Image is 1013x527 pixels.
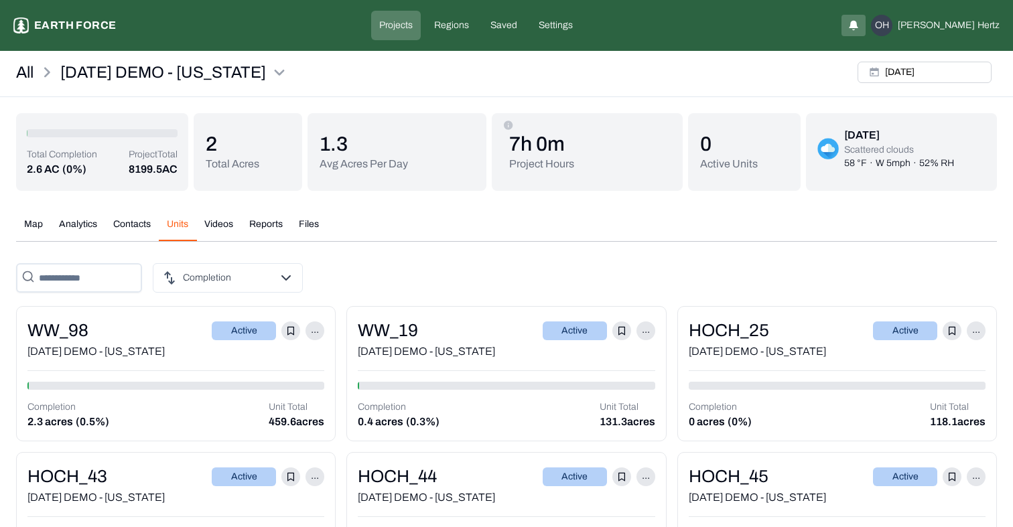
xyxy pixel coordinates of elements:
[27,490,324,506] div: [DATE] DEMO - [US_STATE]
[531,11,581,40] a: Settings
[689,317,769,344] div: HOCH_25
[358,344,655,360] div: [DATE] DEMO - [US_STATE]
[844,127,954,143] div: [DATE]
[371,11,421,40] a: Projects
[913,157,917,170] p: ·
[858,62,992,83] button: [DATE]
[16,62,33,83] a: All
[27,463,107,490] div: HOCH_43
[636,321,655,340] p: ...
[817,138,839,159] img: scattered-clouds-D55uKDek.png
[873,467,937,486] div: Active
[844,157,867,170] p: 58 °F
[490,19,517,32] p: Saved
[241,218,291,241] button: Reports
[196,218,241,241] button: Videos
[543,467,607,486] div: Active
[509,156,574,172] p: Project Hours
[129,161,178,177] p: 8199.5 AC
[689,463,768,490] div: HOCH_45
[700,156,758,172] p: Active Units
[320,132,408,156] p: 1.3
[306,321,324,340] p: ...
[13,17,29,33] img: earthforce-logo-white-uG4MPadI.svg
[870,157,873,170] p: ·
[212,321,276,340] div: Active
[129,148,178,161] p: Project Total
[539,19,573,32] p: Settings
[689,414,725,430] p: 0 acres
[406,414,440,430] p: (0.3%)
[212,467,276,486] div: Active
[60,62,266,83] p: [DATE] DEMO - [US_STATE]
[689,490,986,506] div: [DATE] DEMO - [US_STATE]
[27,317,88,344] div: WW_98
[27,161,60,177] p: 2.6 AC
[183,271,231,285] p: Completion
[967,467,986,486] p: ...
[358,317,418,344] div: WW_19
[919,157,954,170] p: 52% RH
[434,19,469,32] p: Regions
[358,490,655,506] div: [DATE] DEMO - [US_STATE]
[600,414,655,430] p: 131.3 acres
[482,11,525,40] a: Saved
[728,414,752,430] p: (0%)
[51,218,105,241] button: Analytics
[898,19,975,32] span: [PERSON_NAME]
[379,19,413,32] p: Projects
[105,218,159,241] button: Contacts
[636,467,655,486] p: ...
[269,400,324,414] p: Unit Total
[27,414,73,430] p: 2.3 acres
[358,463,437,490] div: HOCH_44
[930,400,986,414] p: Unit Total
[600,400,655,414] p: Unit Total
[689,400,752,414] p: Completion
[27,161,97,177] button: 2.6 AC(0%)
[34,17,116,33] p: Earth force
[306,467,324,486] p: ...
[509,132,574,156] p: 7h 0m
[27,148,97,161] p: Total Completion
[543,321,607,340] div: Active
[871,15,1000,36] button: OH[PERSON_NAME]Hertz
[62,161,86,177] p: (0%)
[291,218,327,241] button: Files
[206,132,259,156] p: 2
[930,414,986,430] p: 118.1 acres
[358,414,403,430] p: 0.4 acres
[977,19,1000,32] span: Hertz
[871,15,892,36] div: OH
[153,263,303,293] button: Completion
[967,321,986,340] p: ...
[320,156,408,172] p: Avg Acres Per Day
[426,11,477,40] a: Regions
[689,344,986,360] div: [DATE] DEMO - [US_STATE]
[159,218,196,241] button: Units
[700,132,758,156] p: 0
[206,156,259,172] p: Total Acres
[358,400,440,414] p: Completion
[27,344,324,360] div: [DATE] DEMO - [US_STATE]
[27,400,109,414] p: Completion
[844,143,954,157] p: Scattered clouds
[16,218,51,241] button: Map
[873,321,937,340] div: Active
[269,414,324,430] p: 459.6 acres
[876,157,910,170] p: W 5mph
[76,414,109,430] p: (0.5%)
